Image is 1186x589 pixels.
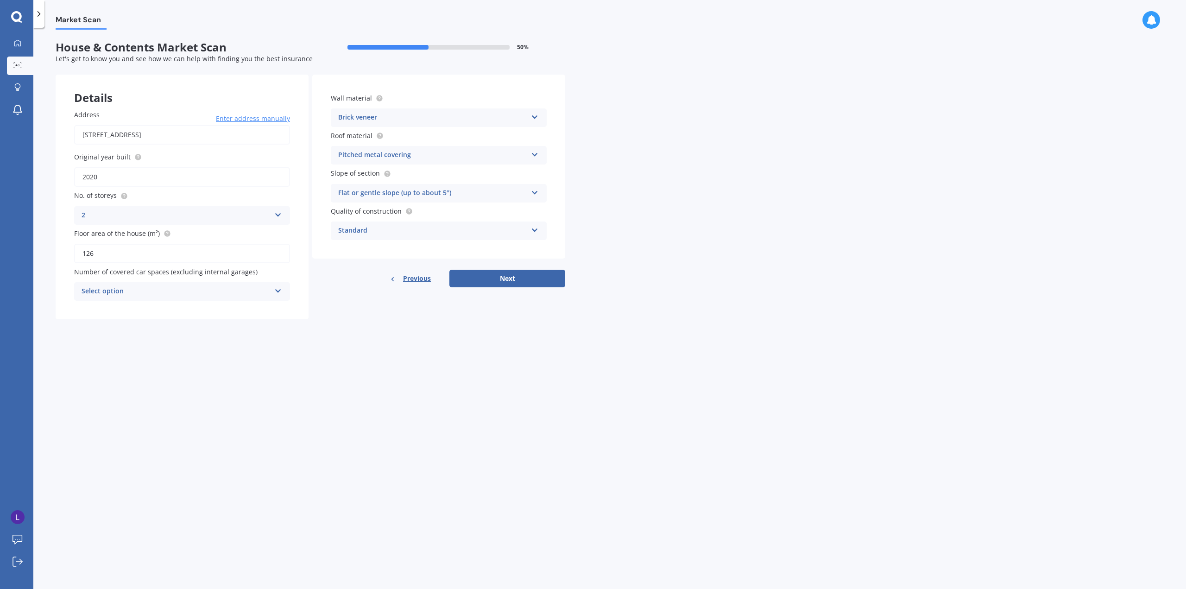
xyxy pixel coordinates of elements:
[82,286,271,297] div: Select option
[74,229,160,238] span: Floor area of the house (m²)
[11,510,25,524] img: ACg8ocIl7XDfrivtUszt5HzhAr3oIz4PdzdIub-0Hyk31NBK4pcmNg=s96-c
[338,150,527,161] div: Pitched metal covering
[331,94,372,102] span: Wall material
[74,191,117,200] span: No. of storeys
[74,244,290,263] input: Enter floor area
[56,15,107,28] span: Market Scan
[216,114,290,123] span: Enter address manually
[449,270,565,287] button: Next
[74,152,131,161] span: Original year built
[338,112,527,123] div: Brick veneer
[74,110,100,119] span: Address
[338,225,527,236] div: Standard
[74,267,258,276] span: Number of covered car spaces (excluding internal garages)
[56,54,313,63] span: Let's get to know you and see how we can help with finding you the best insurance
[331,169,380,178] span: Slope of section
[56,75,309,102] div: Details
[403,272,431,285] span: Previous
[517,44,529,51] span: 50 %
[331,131,372,140] span: Roof material
[74,167,290,187] input: Enter year
[74,125,290,145] input: Enter address
[56,41,310,54] span: House & Contents Market Scan
[338,188,527,199] div: Flat or gentle slope (up to about 5°)
[331,207,402,215] span: Quality of construction
[82,210,271,221] div: 2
